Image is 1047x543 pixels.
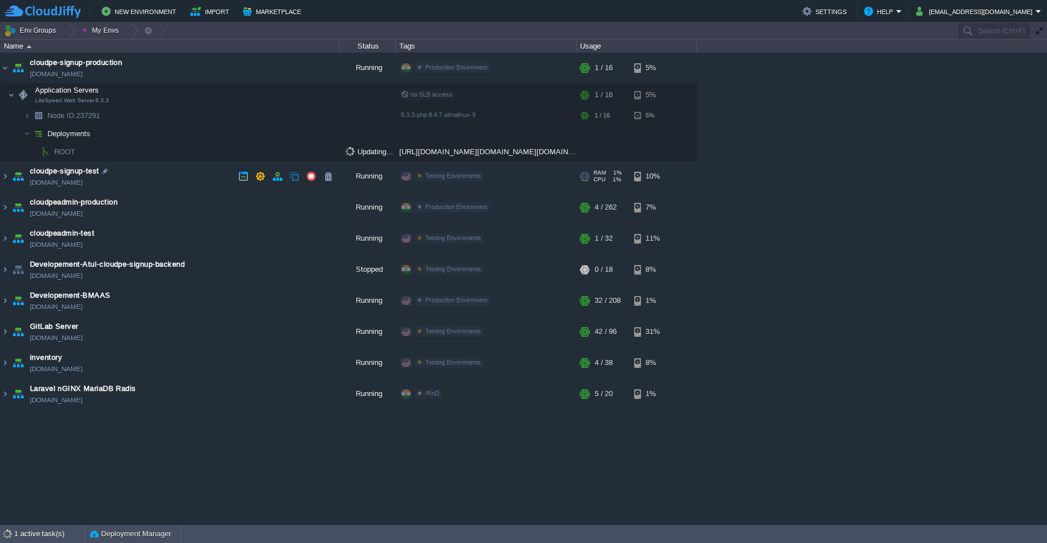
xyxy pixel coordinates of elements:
img: AMDAwAAAACH5BAEAAAAALAAAAAABAAEAAAICRAEAOw== [10,254,26,285]
a: [DOMAIN_NAME] [30,177,82,188]
button: Env Groups [4,23,60,38]
div: Running [339,316,396,347]
div: 1 / 16 [595,107,610,124]
div: Running [339,223,396,254]
div: 1 / 16 [595,53,613,83]
span: RAM [594,170,606,176]
span: Testing Envirnments [425,266,481,272]
img: AMDAwAAAACH5BAEAAAAALAAAAAABAAEAAAICRAEAOw== [24,107,30,124]
div: Usage [577,40,696,53]
div: 5 / 20 [595,379,613,409]
a: Laravel nGINX MariaDB Radis [30,383,136,394]
img: AMDAwAAAACH5BAEAAAAALAAAAAABAAEAAAICRAEAOw== [30,125,46,142]
a: [DOMAIN_NAME] [30,301,82,312]
div: Running [339,161,396,192]
a: Application ServersLiteSpeed Web Server 6.3.3 [34,86,101,94]
img: AMDAwAAAACH5BAEAAAAALAAAAAABAAEAAAICRAEAOw== [1,192,10,223]
div: Running [339,53,396,83]
img: AMDAwAAAACH5BAEAAAAALAAAAAABAAEAAAICRAEAOw== [30,107,46,124]
div: Running [339,347,396,378]
img: AMDAwAAAACH5BAEAAAAALAAAAAABAAEAAAICRAEAOw== [10,53,26,83]
a: [DOMAIN_NAME] [30,332,82,344]
a: [DOMAIN_NAME] [30,239,82,250]
div: 1 active task(s) [14,525,85,543]
div: 7% [634,192,671,223]
span: Updating... [346,147,393,156]
img: AMDAwAAAACH5BAEAAAAALAAAAAABAAEAAAICRAEAOw== [8,84,15,106]
img: AMDAwAAAACH5BAEAAAAALAAAAAABAAEAAAICRAEAOw== [10,192,26,223]
a: cloudpeadmin-production [30,197,117,208]
div: Stopped [339,254,396,285]
img: AMDAwAAAACH5BAEAAAAALAAAAAABAAEAAAICRAEAOw== [1,161,10,192]
button: Import [190,5,233,18]
img: AMDAwAAAACH5BAEAAAAALAAAAAABAAEAAAICRAEAOw== [10,285,26,316]
div: 10% [634,161,671,192]
div: 1 / 32 [595,223,613,254]
div: Status [340,40,395,53]
div: Name [1,40,339,53]
a: Deployments [46,129,92,138]
img: AMDAwAAAACH5BAEAAAAALAAAAAABAAEAAAICRAEAOw== [30,143,37,160]
img: AMDAwAAAACH5BAEAAAAALAAAAAABAAEAAAICRAEAOw== [1,316,10,347]
img: AMDAwAAAACH5BAEAAAAALAAAAAABAAEAAAICRAEAOw== [27,45,32,48]
span: Production Envirnment [425,297,487,303]
div: 1% [634,379,671,409]
a: [DOMAIN_NAME] [30,394,82,406]
img: AMDAwAAAACH5BAEAAAAALAAAAAABAAEAAAICRAEAOw== [1,347,10,378]
button: Settings [802,5,850,18]
img: CloudJiffy [4,5,81,19]
a: cloudpeadmin-test [30,228,94,239]
div: 11% [634,223,671,254]
img: AMDAwAAAACH5BAEAAAAALAAAAAABAAEAAAICRAEAOw== [1,379,10,409]
div: [URL][DOMAIN_NAME][DOMAIN_NAME][DOMAIN_NAME] [396,143,577,160]
img: AMDAwAAAACH5BAEAAAAALAAAAAABAAEAAAICRAEAOw== [10,347,26,378]
img: AMDAwAAAACH5BAEAAAAALAAAAAABAAEAAAICRAEAOw== [1,223,10,254]
span: Production Envirnment [425,64,487,71]
a: Developement-Atul-cloudpe-signup-backend [30,259,185,270]
span: 237291 [46,111,102,120]
span: Node ID: [47,111,76,120]
span: /RnD [425,390,439,397]
span: ROOT [53,147,77,157]
span: CPU [594,176,605,183]
span: Testing Envirnments [425,172,481,179]
button: My Envs [82,23,122,38]
div: 1% [634,285,671,316]
div: 0 / 18 [595,254,613,285]
span: 6.3.3-php-8.4.7-almalinux-9 [401,111,475,118]
a: [DOMAIN_NAME] [30,68,82,80]
div: 32 / 208 [595,285,621,316]
span: Testing Envirnments [425,359,481,366]
img: AMDAwAAAACH5BAEAAAAALAAAAAABAAEAAAICRAEAOw== [1,285,10,316]
span: LiteSpeed Web Server 6.3.3 [35,97,109,104]
div: 8% [634,254,671,285]
span: cloudpe-signup-production [30,57,122,68]
div: Running [339,285,396,316]
a: [DOMAIN_NAME] [30,363,82,375]
img: AMDAwAAAACH5BAEAAAAALAAAAAABAAEAAAICRAEAOw== [37,143,53,160]
div: 5% [634,107,671,124]
div: 4 / 38 [595,347,613,378]
span: 1% [610,176,621,183]
img: AMDAwAAAACH5BAEAAAAALAAAAAABAAEAAAICRAEAOw== [10,379,26,409]
a: Developement-BMAAS [30,290,111,301]
button: [EMAIL_ADDRESS][DOMAIN_NAME] [916,5,1036,18]
img: AMDAwAAAACH5BAEAAAAALAAAAAABAAEAAAICRAEAOw== [15,84,31,106]
button: Deployment Manager [90,528,171,540]
span: cloudpe-signup-test [30,166,99,177]
div: 4 / 262 [595,192,617,223]
div: 8% [634,347,671,378]
button: Marketplace [243,5,304,18]
a: [DOMAIN_NAME] [30,270,82,281]
div: Tags [396,40,576,53]
div: 1 / 16 [595,84,613,106]
a: [DOMAIN_NAME] [30,208,82,219]
button: New Environment [102,5,180,18]
span: 1% [610,170,622,176]
a: inventory [30,352,62,363]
